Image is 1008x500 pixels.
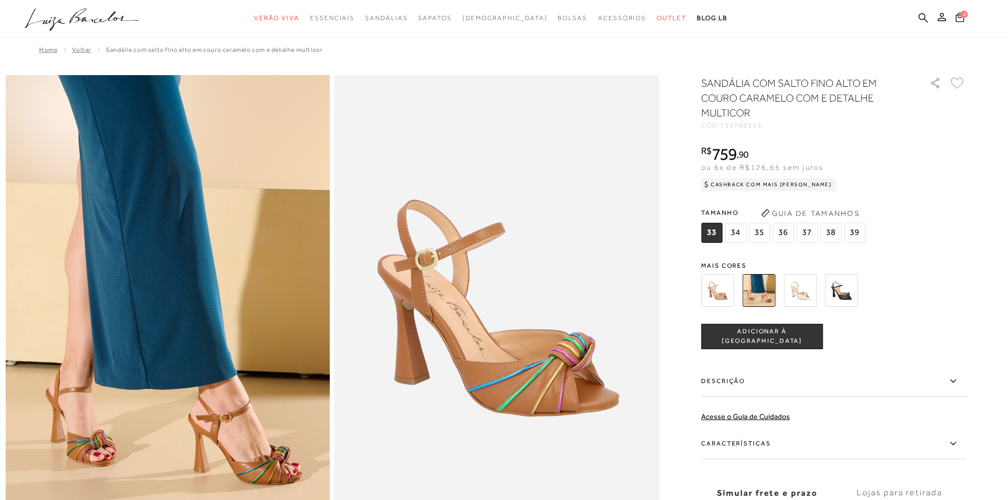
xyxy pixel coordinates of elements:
[773,223,794,243] span: 36
[952,12,967,26] button: 0
[657,8,686,28] a: noSubCategoriesText
[701,178,836,191] div: Cashback com Mais [PERSON_NAME]
[462,8,548,28] a: noSubCategoriesText
[825,274,858,307] img: SANDÁLIA COM SALTO FINO ALTO EM COURO PRETO E DETALHE DOURADO
[72,46,91,53] a: Voltar
[701,274,734,307] img: SANDÁLIA COM SALTO FINO ALTO EM COURO BEGE BLUSH COM E DETALHE MULTICOR
[697,14,728,22] span: BLOG LB
[749,223,770,243] span: 35
[558,8,587,28] a: noSubCategoriesText
[365,14,407,22] span: Sandálias
[701,324,823,349] button: ADICIONAR À [GEOGRAPHIC_DATA]
[39,46,57,53] a: Home
[106,46,322,53] span: SANDÁLIA COM SALTO FINO ALTO EM COURO CARAMELO COM E DETALHE MULTICOR
[462,14,548,22] span: [DEMOGRAPHIC_DATA]
[558,14,587,22] span: Bolsas
[784,274,816,307] img: SANDÁLIA COM SALTO FINO ALTO EM COURO OFF WHITE E DETALHE DOURADO
[701,146,712,156] i: R$
[254,14,299,22] span: Verão Viva
[657,14,686,22] span: Outlet
[598,14,646,22] span: Acessórios
[701,205,868,221] span: Tamanho
[737,150,749,159] i: ,
[254,8,299,28] a: noSubCategoriesText
[742,274,775,307] img: SANDÁLIA COM SALTO FINO ALTO EM COURO CARAMELO COM E DETALHE MULTICOR
[757,205,863,222] button: Guia de Tamanhos
[310,8,355,28] a: noSubCategoriesText
[701,223,722,243] span: 33
[739,149,749,160] span: 90
[701,163,823,171] span: ou 6x de R$126,65 sem juros
[418,14,451,22] span: Sapatos
[310,14,355,22] span: Essenciais
[796,223,818,243] span: 37
[365,8,407,28] a: noSubCategoriesText
[720,122,762,129] span: 139700163
[697,8,728,28] a: BLOG LB
[701,76,900,120] h1: SANDÁLIA COM SALTO FINO ALTO EM COURO CARAMELO COM E DETALHE MULTICOR
[820,223,841,243] span: 38
[844,223,865,243] span: 39
[701,122,913,129] div: CÓD:
[701,429,966,459] label: Características
[960,11,968,18] span: 0
[725,223,746,243] span: 34
[418,8,451,28] a: noSubCategoriesText
[701,366,966,397] label: Descrição
[712,144,737,163] span: 759
[598,8,646,28] a: noSubCategoriesText
[702,327,822,346] span: ADICIONAR À [GEOGRAPHIC_DATA]
[701,262,966,269] span: Mais cores
[701,412,790,421] a: Acesse o Guia de Cuidados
